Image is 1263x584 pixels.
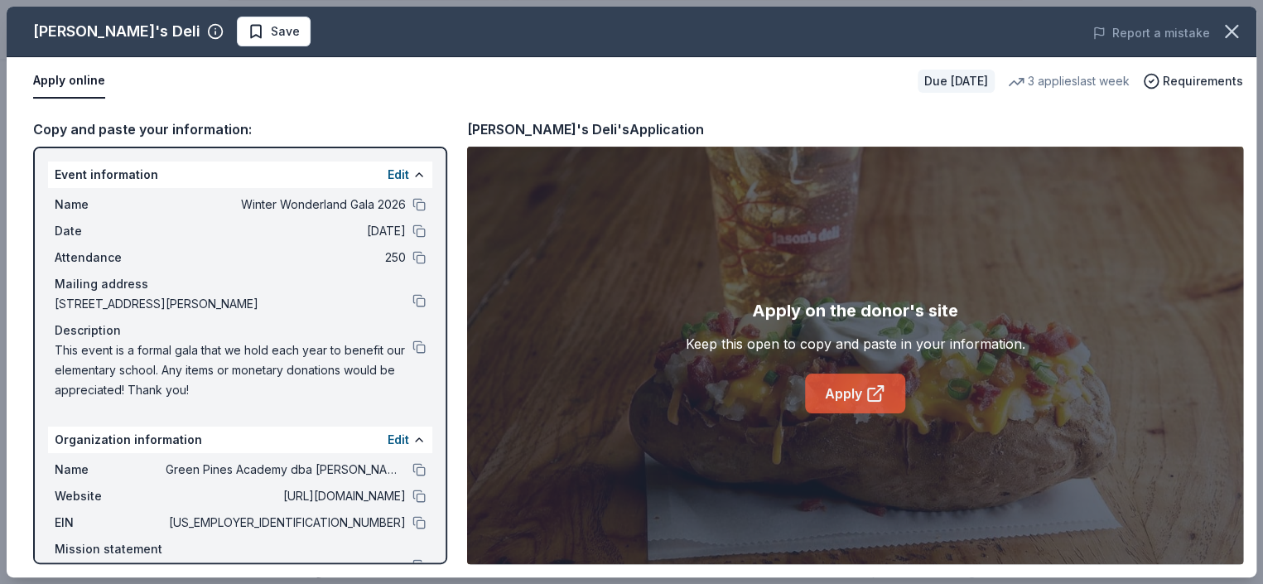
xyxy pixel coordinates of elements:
span: 250 [166,248,406,268]
span: [DATE] [166,221,406,241]
div: 3 applies last week [1008,71,1130,91]
span: [URL][DOMAIN_NAME] [166,486,406,506]
button: Apply online [33,64,105,99]
button: Edit [388,430,409,450]
button: Edit [388,165,409,185]
span: This event is a formal gala that we hold each year to benefit our elementary school. Any items or... [55,340,412,400]
div: Keep this open to copy and paste in your information. [686,334,1025,354]
div: Description [55,321,426,340]
span: Name [55,460,166,480]
div: Due [DATE] [918,70,995,93]
span: Save [271,22,300,41]
div: [PERSON_NAME]'s Deli [33,18,200,45]
div: Mailing address [55,274,426,294]
span: Attendance [55,248,166,268]
span: Date [55,221,166,241]
div: Event information [48,162,432,188]
a: Apply [805,374,905,413]
span: [US_EMPLOYER_IDENTIFICATION_NUMBER] [166,513,406,533]
div: Apply on the donor's site [752,297,958,324]
span: Winter Wonderland Gala 2026 [166,195,406,215]
button: Requirements [1143,71,1243,91]
span: Requirements [1163,71,1243,91]
div: Copy and paste your information: [33,118,447,140]
span: Website [55,486,166,506]
div: Organization information [48,427,432,453]
button: Save [237,17,311,46]
span: EIN [55,513,166,533]
span: Green Pines Academy dba [PERSON_NAME][GEOGRAPHIC_DATA] [166,460,406,480]
span: Name [55,195,166,215]
div: Mission statement [55,539,426,559]
div: [PERSON_NAME]'s Deli's Application [467,118,704,140]
span: [STREET_ADDRESS][PERSON_NAME] [55,294,412,314]
button: Report a mistake [1092,23,1210,43]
